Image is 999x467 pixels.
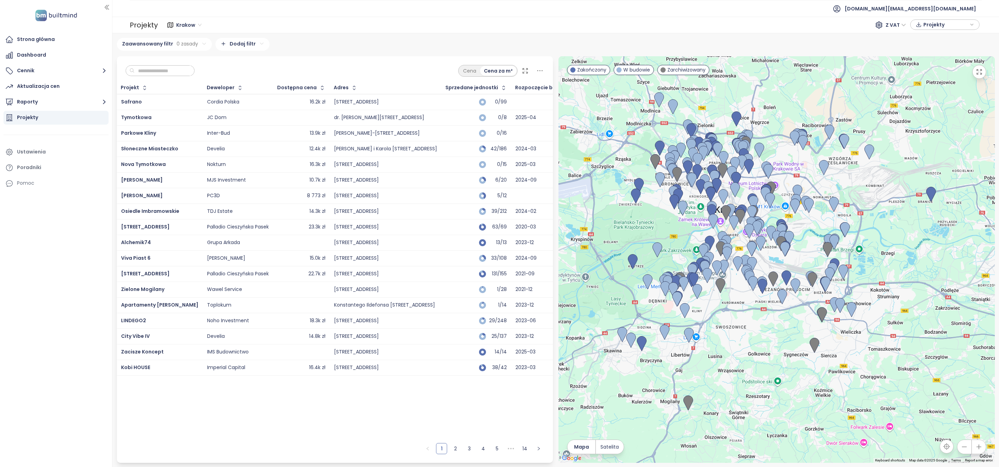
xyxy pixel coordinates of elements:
[3,48,109,62] a: Dashboard
[130,18,158,32] div: Projekty
[215,38,270,51] div: Dodaj filtr
[121,317,146,324] span: LINDEGO2
[489,287,507,292] div: 1/28
[17,113,38,122] div: Projekty
[121,176,163,183] span: [PERSON_NAME]
[480,66,516,76] div: Cena za m²
[422,443,433,454] li: Poprzednia strona
[515,271,535,277] div: 2021-09
[886,20,906,30] span: Z VAT
[3,33,109,47] a: Strona główna
[121,270,170,277] span: [STREET_ADDRESS]
[515,85,570,90] div: Rozpoczęcie budowy
[334,365,379,371] div: [STREET_ADDRESS]
[334,318,379,324] div: [STREET_ADDRESS]
[207,333,225,340] div: Develia
[3,145,109,159] a: Ustawienia
[489,162,507,167] div: 0/15
[207,130,230,136] div: Inter-Bud
[121,98,142,105] a: Safrano
[277,85,317,90] div: Dostępna cena
[426,447,430,451] span: left
[334,85,349,90] div: Adres
[17,148,46,156] div: Ustawienia
[515,115,536,121] div: 2025-04
[121,348,164,355] a: Zacisze Koncept
[845,0,976,17] span: [DOMAIN_NAME][EMAIL_ADDRESS][DOMAIN_NAME]
[334,130,420,136] div: [PERSON_NAME]-[STREET_ADDRESS]
[3,95,109,109] button: Raporty
[515,365,536,371] div: 2023-03
[310,161,325,168] div: 16.3k zł
[121,364,150,371] span: Kobi HOUSE
[334,177,379,183] div: [STREET_ADDRESS]
[309,146,325,152] div: 12.4k zł
[3,80,109,93] a: Aktualizacja cen
[207,286,242,293] div: Wawel Service
[909,458,947,462] span: Map data ©2025 Google
[515,318,536,324] div: 2023-06
[207,349,249,355] div: IMS Budownictwo
[489,318,507,323] div: 29/248
[533,443,544,454] button: right
[17,82,60,91] div: Aktualizacja cen
[121,286,164,293] a: Zielone Mogilany
[334,240,379,246] div: [STREET_ADDRESS]
[121,239,151,246] a: Alchemik74
[489,350,507,354] div: 14/14
[489,272,507,276] div: 131/155
[121,208,179,215] span: Osiedle Imbramowskie
[577,66,606,74] span: Zakończony
[121,333,150,340] a: City Vibe IV
[489,178,507,182] div: 6/20
[207,255,245,261] div: [PERSON_NAME]
[515,146,536,152] div: 2024-03
[207,302,231,308] div: Toplokum
[489,240,507,245] div: 13/13
[207,208,233,215] div: TDJ Estate
[121,192,163,199] a: [PERSON_NAME]
[923,19,968,30] span: Projekty
[667,66,706,74] span: Zarchiwizowany
[875,458,905,463] button: Keyboard shortcuts
[121,114,152,121] a: Tymotkowa
[489,115,507,120] div: 0/8
[560,454,583,463] a: Open this area in Google Maps (opens a new window)
[121,85,139,90] div: Projekt
[567,440,595,454] button: Mapa
[489,365,507,370] div: 38/42
[334,286,379,293] div: [STREET_ADDRESS]
[307,193,325,199] div: 8 773 zł
[121,223,170,230] a: [STREET_ADDRESS]
[515,286,532,293] div: 2021-12
[445,85,498,90] span: Sprzedane jednostki
[17,179,34,187] div: Pomoc
[464,443,475,454] a: 3
[489,225,507,229] div: 63/69
[478,443,488,454] a: 4
[436,443,447,454] a: 1
[489,147,507,151] div: 42/186
[489,256,507,260] div: 33/108
[914,19,976,30] div: button
[505,443,516,454] li: Następne 5 stron
[520,443,530,454] a: 14
[489,209,507,214] div: 39/212
[515,349,536,355] div: 2025-03
[309,177,325,183] div: 10.7k zł
[334,115,424,121] div: dr. [PERSON_NAME][STREET_ADDRESS]
[121,301,198,308] a: Apartamenty [PERSON_NAME]
[515,161,536,168] div: 2025-03
[334,146,437,152] div: [PERSON_NAME] i Karola [STREET_ADDRESS]
[560,454,583,463] img: Google
[207,318,249,324] div: Noho Investment
[207,99,239,105] div: Cordia Polska
[596,440,624,454] button: Satelita
[121,145,178,152] a: Słoneczne Miasteczko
